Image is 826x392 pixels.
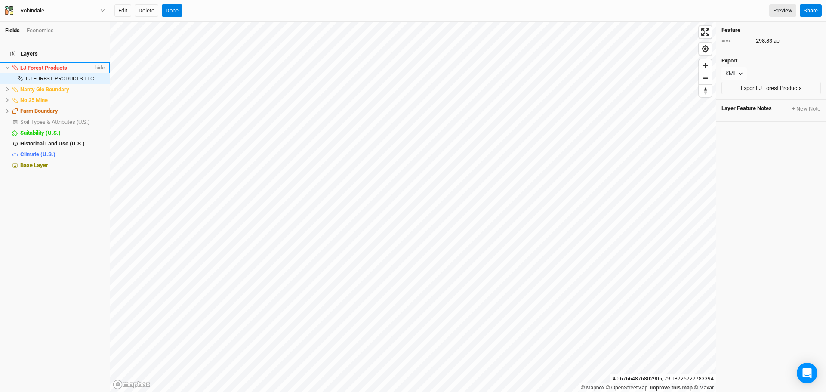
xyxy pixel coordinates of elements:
button: Share [800,4,822,17]
h4: Export [721,57,821,64]
button: Done [162,4,182,17]
span: Farm Boundary [20,108,58,114]
a: OpenStreetMap [606,385,648,391]
span: hide [93,62,105,73]
div: Farm Boundary [20,108,105,114]
div: LJ Forest Products [20,65,93,71]
div: Economics [27,27,54,34]
div: Robindale [20,6,44,15]
span: LJ Forest Products [20,65,67,71]
span: Reset bearing to north [699,85,712,97]
h4: Layers [5,45,105,62]
a: Mapbox logo [113,380,151,389]
a: Preview [769,4,796,17]
div: Nanty Glo Boundary [20,86,105,93]
button: KML [721,67,747,80]
a: Fields [5,27,20,34]
span: Nanty Glo Boundary [20,86,69,93]
div: Soil Types & Attributes (U.S.) [20,119,105,126]
span: Base Layer [20,162,48,168]
div: 298.83 [721,37,821,45]
button: Robindale [4,6,105,15]
div: KML [725,69,737,78]
a: Maxar [694,385,714,391]
div: Base Layer [20,162,105,169]
div: 40.67664876802905 , -79.18725727783394 [610,374,716,383]
span: Climate (U.S.) [20,151,55,157]
button: Reset bearing to north [699,84,712,97]
span: Layer Feature Notes [721,105,772,113]
h4: Feature [721,27,821,34]
div: Open Intercom Messenger [797,363,817,383]
div: Historical Land Use (U.S.) [20,140,105,147]
span: No 25 Mine [20,97,48,103]
div: No 25 Mine [20,97,105,104]
span: LJ FOREST PRODUCTS LLC [26,75,94,82]
button: Zoom in [699,59,712,72]
span: ac [774,37,780,45]
span: Suitability (U.S.) [20,130,61,136]
a: Improve this map [650,385,693,391]
div: LJ FOREST PRODUCTS LLC [26,75,105,82]
div: Climate (U.S.) [20,151,105,158]
canvas: Map [110,22,716,392]
button: ExportLJ Forest Products [721,82,821,95]
div: Suitability (U.S.) [20,130,105,136]
button: Edit [114,4,131,17]
span: Soil Types & Attributes (U.S.) [20,119,90,125]
button: + New Note [792,105,821,113]
button: Find my location [699,43,712,55]
button: Delete [135,4,158,17]
button: Zoom out [699,72,712,84]
button: Enter fullscreen [699,26,712,38]
span: Historical Land Use (U.S.) [20,140,85,147]
a: Mapbox [581,385,604,391]
div: area [721,37,752,44]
